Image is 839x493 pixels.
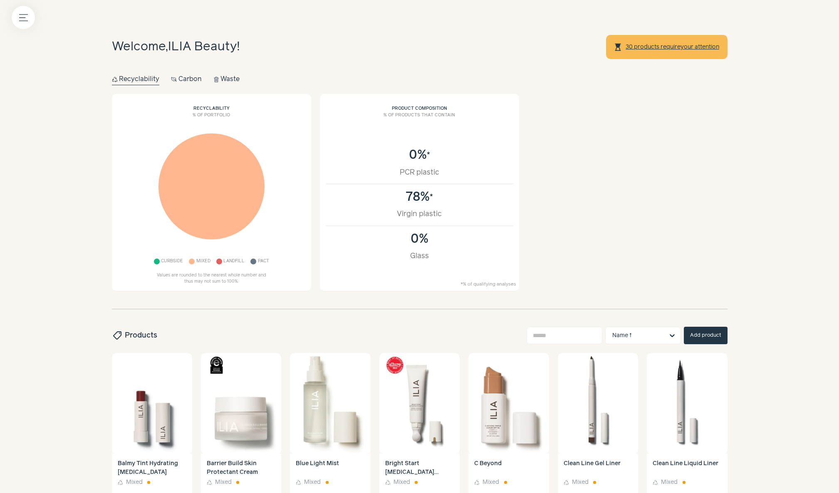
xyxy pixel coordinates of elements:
h3: % of products that contain [326,112,513,125]
img: Blue Light Mist [290,353,370,454]
img: C Beyond [468,353,549,454]
small: *% of qualifying analyses [460,281,516,288]
span: Curbside [161,257,183,266]
a: 30 products requireyour attention [625,44,720,50]
span: ILIA Beauty [168,41,237,53]
span: sell [111,330,122,340]
span: Mixed [304,478,321,487]
h4: Barrier Build Skin Protectant Cream [207,459,275,477]
span: Mixed [572,478,589,487]
img: Barrier Build Skin Protectant Cream [201,353,281,454]
div: Glass [334,251,505,261]
img: Clean Line Liquid Liner [647,353,727,454]
h3: % of portfolio [118,112,305,125]
img: Bright Start Retinol Alternative Eye Cream [379,353,460,454]
span: Mixed [394,478,410,487]
h4: Bright Start Retinol Alternative Eye Cream [385,459,454,477]
button: Recyclability [112,74,160,85]
span: Landfill [223,257,245,266]
span: Mixed [196,257,210,266]
h4: C Beyond [474,459,543,477]
button: Waste [213,74,240,85]
h2: Product composition [326,100,513,112]
div: 0% [334,148,505,163]
div: Virgin plastic [334,209,505,219]
h4: Clean Line Liquid Liner [653,459,721,477]
div: PCR plastic [334,167,505,178]
img: Balmy Tint Hydrating Lip Balm [112,353,192,454]
span: Pact [258,257,269,266]
h4: Balmy Tint Hydrating Lip Balm [118,459,186,477]
h1: Welcome, ! [112,38,240,57]
span: Mixed [126,478,143,487]
span: Mixed [661,478,678,487]
h4: Blue Light Mist [296,459,364,477]
h2: Products [112,330,157,341]
span: Mixed [215,478,232,487]
span: hourglass_top [614,43,622,52]
h4: Clean Line Gel Liner [564,459,632,477]
img: Clean Line Gel Liner [558,353,638,454]
button: Carbon [171,74,202,85]
h2: Recyclability [118,100,305,112]
p: Values are rounded to the nearest whole number and thus may not sum to 100%. [153,272,270,286]
button: Add product [684,327,728,344]
div: 78% [334,190,505,205]
span: Mixed [483,478,499,487]
div: 0% [334,232,505,246]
